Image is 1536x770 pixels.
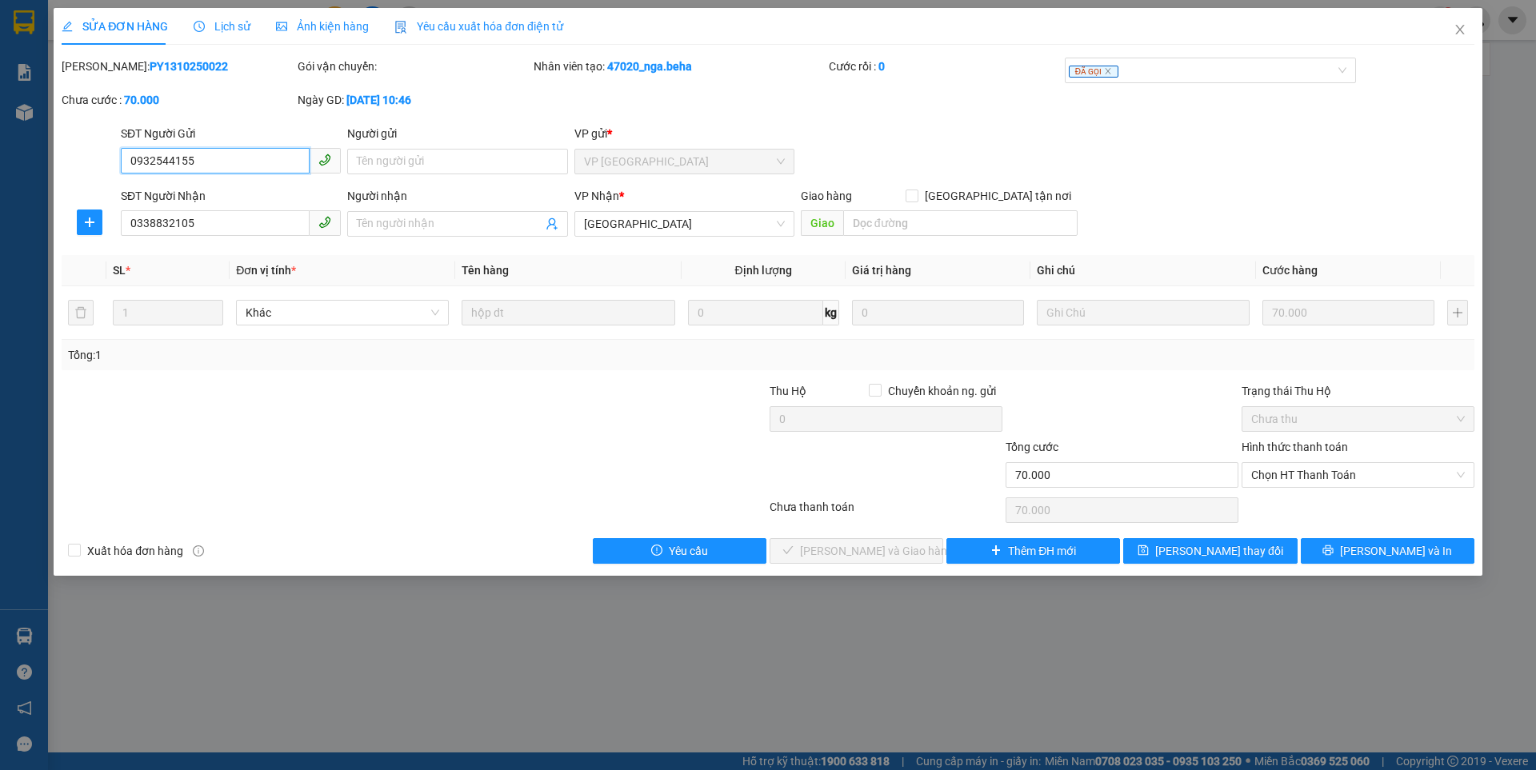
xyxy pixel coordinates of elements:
span: Thu Hộ [770,385,806,397]
b: [DATE] 10:46 [346,94,411,106]
span: [GEOGRAPHIC_DATA] tận nơi [918,187,1078,205]
b: 47020_nga.beha [607,60,692,73]
input: Ghi Chú [1037,300,1250,325]
span: kg [823,300,839,325]
th: Ghi chú [1030,255,1256,286]
span: edit [62,21,73,32]
span: Chọn HT Thanh Toán [1251,463,1465,487]
span: phone [318,216,331,229]
span: VP PHÚ YÊN [584,150,785,174]
div: Tổng: 1 [68,346,593,364]
input: Dọc đường [843,210,1078,236]
div: Ngày GD: [298,91,530,109]
span: Giá trị hàng [852,264,911,277]
span: ĐẮK LẮK [584,212,785,236]
button: delete [68,300,94,325]
div: [PERSON_NAME]: [62,58,294,75]
span: Yêu cầu xuất hóa đơn điện tử [394,20,563,33]
span: user-add [546,217,558,230]
b: 70.000 [124,94,159,106]
span: Giao [801,210,843,236]
span: Định lượng [735,264,792,277]
span: [PERSON_NAME] và In [1340,542,1452,560]
span: Khác [246,301,439,325]
div: Người nhận [347,187,567,205]
label: Hình thức thanh toán [1242,441,1348,453]
div: Gói vận chuyển: [298,58,530,75]
span: ĐÃ GỌI [1069,66,1118,78]
div: Nhân viên tạo: [534,58,826,75]
span: picture [276,21,287,32]
span: [PERSON_NAME] thay đổi [1155,542,1283,560]
span: save [1138,545,1149,557]
div: Chưa cước : [62,91,294,109]
input: 0 [852,300,1024,325]
span: Lịch sử [194,20,250,33]
span: printer [1322,545,1334,557]
button: plus [77,209,102,235]
span: close [1454,23,1466,36]
span: plus [78,216,102,229]
span: plus [990,545,1002,557]
div: Trạng thái Thu Hộ [1242,382,1474,400]
div: Chưa thanh toán [768,498,1004,526]
span: close [1104,67,1112,75]
div: Người gửi [347,125,567,142]
span: Tên hàng [462,264,509,277]
span: phone [318,154,331,166]
span: Thêm ĐH mới [1008,542,1076,560]
span: Chưa thu [1251,407,1465,431]
span: Yêu cầu [669,542,708,560]
span: VP Nhận [574,190,619,202]
button: check[PERSON_NAME] và Giao hàng [770,538,943,564]
button: printer[PERSON_NAME] và In [1301,538,1474,564]
button: Close [1438,8,1482,53]
span: Cước hàng [1262,264,1318,277]
span: clock-circle [194,21,205,32]
b: 0 [878,60,885,73]
div: Cước rồi : [829,58,1062,75]
div: VP gửi [574,125,794,142]
span: SL [113,264,126,277]
div: SĐT Người Gửi [121,125,341,142]
span: SỬA ĐƠN HÀNG [62,20,168,33]
div: SĐT Người Nhận [121,187,341,205]
span: info-circle [193,545,204,557]
input: VD: Bàn, Ghế [462,300,674,325]
input: 0 [1262,300,1434,325]
b: PY1310250022 [150,60,228,73]
button: save[PERSON_NAME] thay đổi [1123,538,1297,564]
span: Giao hàng [801,190,852,202]
button: plusThêm ĐH mới [946,538,1120,564]
button: plus [1447,300,1468,325]
img: icon [394,21,407,34]
span: Chuyển khoản ng. gửi [882,382,1002,400]
button: exclamation-circleYêu cầu [593,538,766,564]
span: exclamation-circle [651,545,662,557]
span: Ảnh kiện hàng [276,20,369,33]
span: Tổng cước [1006,441,1058,453]
span: Xuất hóa đơn hàng [81,542,190,560]
span: Đơn vị tính [236,264,296,277]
